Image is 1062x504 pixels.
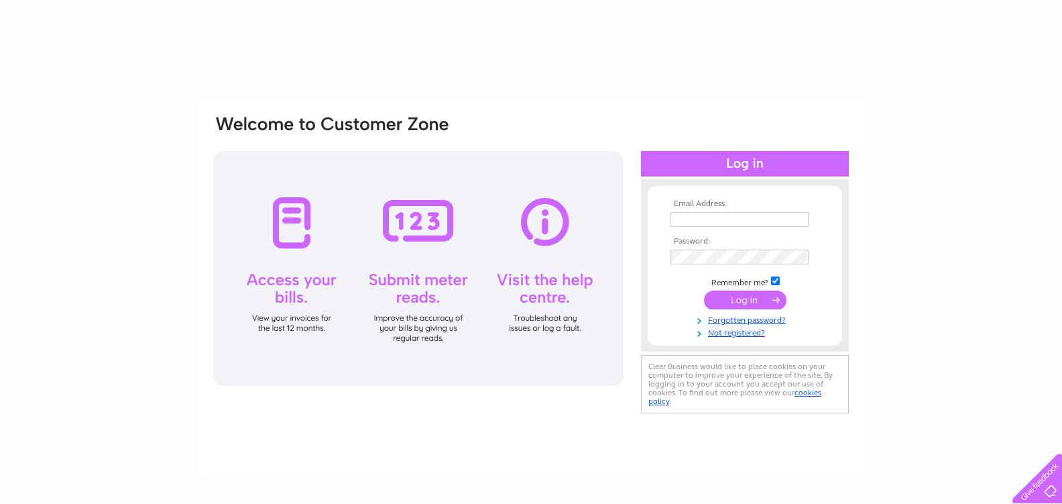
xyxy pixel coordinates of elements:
[648,388,821,406] a: cookies policy
[667,274,823,288] td: Remember me?
[704,291,786,309] input: Submit
[670,313,823,325] a: Forgotten password?
[641,355,849,413] div: Clear Business would like to place cookies on your computer to improve your experience of the sit...
[670,325,823,338] a: Not registered?
[667,237,823,246] th: Password:
[667,199,823,209] th: Email Address:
